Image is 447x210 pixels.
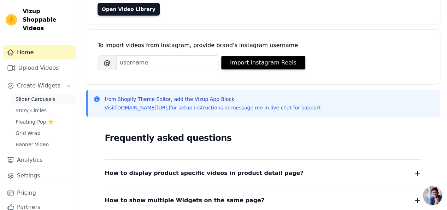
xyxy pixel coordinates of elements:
[11,106,76,115] a: Story Circles
[3,45,76,59] a: Home
[11,94,76,104] a: Slider Carousels
[105,168,422,178] button: How to display product specific videos in product detail page?
[117,55,218,70] input: username
[16,141,49,148] span: Banner Video
[105,104,322,111] p: Visit for setup instructions or message me in live chat for support.
[105,131,422,145] h2: Frequently asked questions
[98,3,160,16] a: Open Video Library
[105,195,265,205] span: How to show multiple Widgets on the same page?
[16,107,47,114] span: Story Circles
[105,96,322,103] p: from Shopify Theme Editor, add the Vizup App Block
[3,79,76,93] button: Create Widgets
[3,153,76,167] a: Analytics
[16,118,54,125] span: Floating-Pop ⭐
[3,61,76,75] a: Upload Videos
[3,169,76,183] a: Settings
[16,130,40,137] span: Grid Wrap
[11,140,76,149] a: Banner Video
[11,117,76,127] a: Floating-Pop ⭐
[3,186,76,200] a: Pricing
[6,14,17,25] img: Vizup
[17,81,60,90] span: Create Widgets
[16,96,55,103] span: Slider Carousels
[23,7,73,33] span: Vizup Shoppable Videos
[11,128,76,138] a: Grid Wrap
[105,195,422,205] button: How to show multiple Widgets on the same page?
[98,55,117,70] span: @
[221,56,305,69] button: Import Instagram Reels
[423,186,442,205] a: Open chat
[115,105,170,110] a: [DOMAIN_NAME][URL]
[105,168,304,178] span: How to display product specific videos in product detail page?
[98,41,429,50] div: To import videos from Instagram, provide brand's instagram username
